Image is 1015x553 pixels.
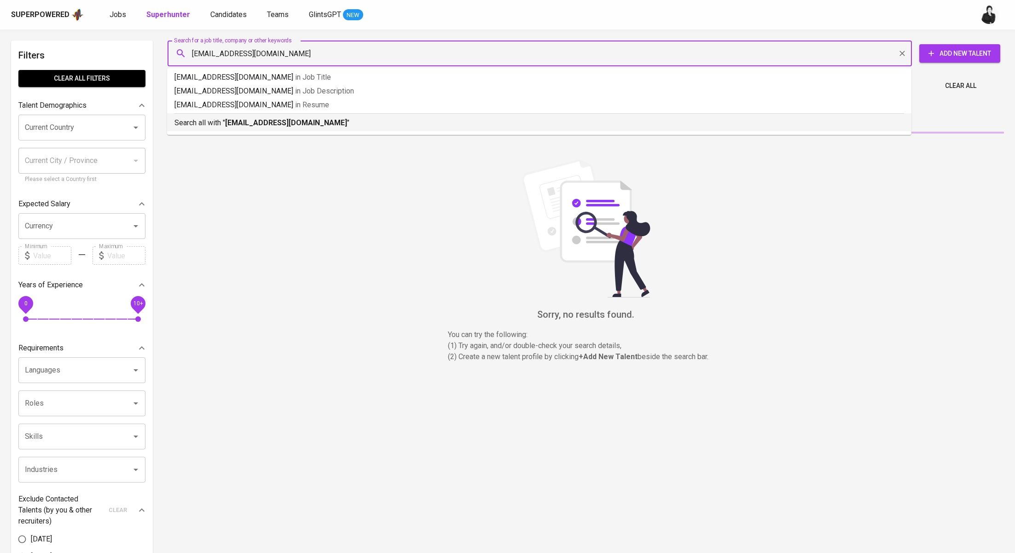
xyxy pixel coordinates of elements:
[295,73,331,81] span: in Job Title
[174,117,904,128] p: Search all with " "
[225,118,347,127] b: [EMAIL_ADDRESS][DOMAIN_NAME]
[18,70,145,87] button: Clear All filters
[18,198,70,210] p: Expected Salary
[448,351,724,362] p: (2) Create a new talent profile by clicking beside the search bar.
[448,340,724,351] p: (1) Try again, and/or double-check your search details,
[33,246,71,265] input: Value
[168,307,1004,322] h6: Sorry, no results found.
[18,494,103,527] p: Exclude Contacted Talents (by you & other recruiters)
[18,343,64,354] p: Requirements
[18,276,145,294] div: Years of Experience
[18,494,145,527] div: Exclude Contacted Talents (by you & other recruiters)clear
[174,72,904,83] p: [EMAIL_ADDRESS][DOMAIN_NAME]
[267,9,290,21] a: Teams
[133,300,143,307] span: 10+
[26,73,138,84] span: Clear All filters
[146,9,192,21] a: Superhunter
[25,175,139,184] p: Please select a Country first
[110,10,126,19] span: Jobs
[18,279,83,291] p: Years of Experience
[129,463,142,476] button: Open
[267,10,289,19] span: Teams
[945,80,976,92] span: Clear All
[11,8,84,22] a: Superpoweredapp logo
[18,100,87,111] p: Talent Demographics
[18,339,145,357] div: Requirements
[174,86,904,97] p: [EMAIL_ADDRESS][DOMAIN_NAME]
[18,96,145,115] div: Talent Demographics
[295,87,354,95] span: in Job Description
[129,364,142,377] button: Open
[210,9,249,21] a: Candidates
[129,220,142,233] button: Open
[18,195,145,213] div: Expected Salary
[295,100,329,109] span: in Resume
[71,8,84,22] img: app logo
[18,48,145,63] h6: Filters
[107,246,145,265] input: Value
[343,11,363,20] span: NEW
[129,121,142,134] button: Open
[896,47,909,60] button: Clear
[941,77,980,94] button: Clear All
[146,10,190,19] b: Superhunter
[919,44,1000,63] button: Add New Talent
[980,6,998,24] img: medwi@glints.com
[11,10,70,20] div: Superpowered
[24,300,27,307] span: 0
[517,159,655,297] img: file_searching.svg
[309,10,341,19] span: GlintsGPT
[448,329,724,340] p: You can try the following :
[174,99,904,111] p: [EMAIL_ADDRESS][DOMAIN_NAME]
[110,9,128,21] a: Jobs
[210,10,247,19] span: Candidates
[129,430,142,443] button: Open
[129,397,142,410] button: Open
[31,534,52,545] span: [DATE]
[579,352,638,361] b: + Add New Talent
[927,48,993,59] span: Add New Talent
[309,9,363,21] a: GlintsGPT NEW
